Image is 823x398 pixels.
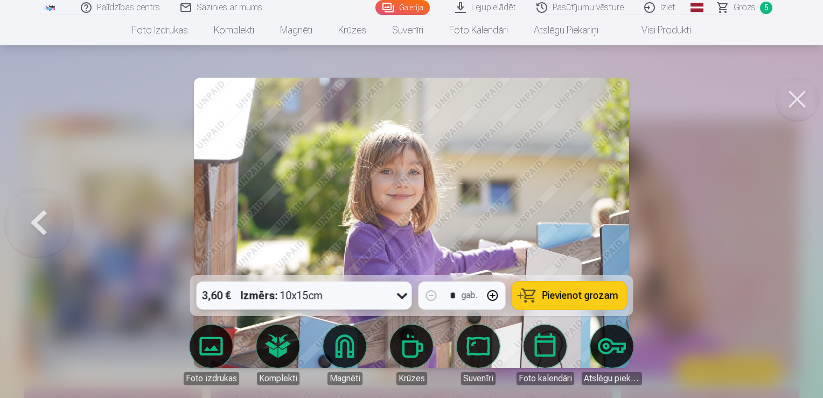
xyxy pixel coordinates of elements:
[327,372,362,385] div: Magnēti
[325,15,379,45] a: Krūzes
[436,15,521,45] a: Foto kalendāri
[582,325,642,385] a: Atslēgu piekariņi
[521,15,611,45] a: Atslēgu piekariņi
[461,372,496,385] div: Suvenīri
[462,289,478,302] div: gab.
[257,372,299,385] div: Komplekti
[396,372,427,385] div: Krūzes
[381,325,442,385] a: Krūzes
[241,282,323,310] div: 10x15cm
[119,15,201,45] a: Foto izdrukas
[181,325,241,385] a: Foto izdrukas
[241,288,278,303] strong: Izmērs :
[379,15,436,45] a: Suvenīri
[734,1,756,14] span: Grozs
[515,325,575,385] a: Foto kalendāri
[201,15,267,45] a: Komplekti
[267,15,325,45] a: Magnēti
[760,2,772,14] span: 5
[44,4,56,11] img: /fa1
[315,325,375,385] a: Magnēti
[197,282,236,310] div: 3,60 €
[542,291,618,300] span: Pievienot grozam
[448,325,508,385] a: Suvenīri
[611,15,704,45] a: Visi produkti
[517,372,574,385] div: Foto kalendāri
[248,325,308,385] a: Komplekti
[512,282,627,310] button: Pievienot grozam
[184,372,239,385] div: Foto izdrukas
[582,372,642,385] div: Atslēgu piekariņi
